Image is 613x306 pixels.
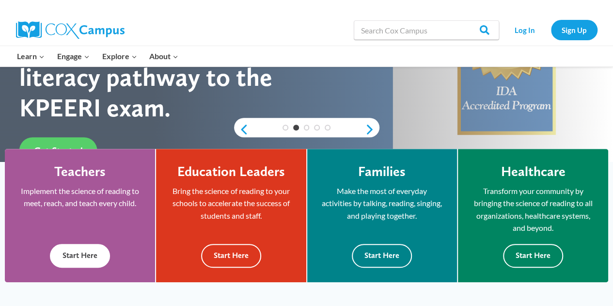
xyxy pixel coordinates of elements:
div: content slider buttons [234,120,379,139]
a: Get Started [19,137,97,164]
a: previous [234,124,249,135]
button: Start Here [50,244,110,268]
a: Sign Up [551,20,597,40]
a: 1 [283,125,288,130]
nav: Secondary Navigation [504,20,597,40]
h4: Education Leaders [177,163,285,180]
p: Bring the science of reading to your schools to accelerate the success of students and staff. [171,185,291,222]
a: Healthcare Transform your community by bringing the science of reading to all organizations, heal... [458,149,608,282]
input: Search Cox Campus [354,20,499,40]
a: 5 [325,125,330,130]
span: Get Started [34,145,83,157]
a: Education Leaders Bring the science of reading to your schools to accelerate the success of stude... [156,149,306,282]
p: Make the most of everyday activities by talking, reading, singing, and playing together. [322,185,442,222]
a: Families Make the most of everyday activities by talking, reading, singing, and playing together.... [307,149,457,282]
button: Start Here [201,244,261,268]
h4: Healthcare [501,163,565,180]
a: Log In [504,20,546,40]
button: Start Here [352,244,412,268]
a: 2 [293,125,299,130]
img: Cox Campus [16,21,125,39]
h4: Teachers [54,163,106,180]
button: Child menu of Explore [96,46,143,66]
a: 4 [314,125,320,130]
button: Child menu of Learn [11,46,51,66]
a: 3 [304,125,310,130]
button: Start Here [503,244,563,268]
a: Teachers Implement the science of reading to meet, reach, and teach every child. Start Here [5,149,155,282]
h4: Families [358,163,406,180]
button: Child menu of About [143,46,185,66]
button: Child menu of Engage [51,46,96,66]
p: Transform your community by bringing the science of reading to all organizations, healthcare syst... [472,185,594,234]
nav: Primary Navigation [11,46,185,66]
a: next [365,124,379,135]
p: Implement the science of reading to meet, reach, and teach every child. [19,185,141,209]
